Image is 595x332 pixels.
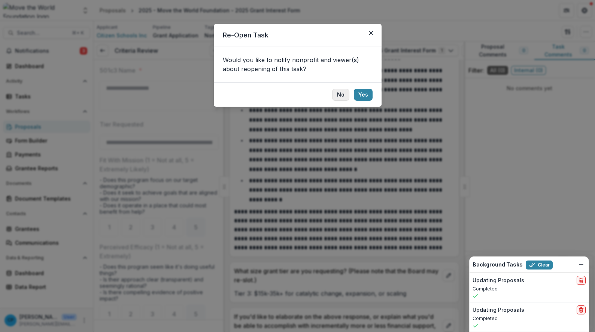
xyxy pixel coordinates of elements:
button: No [332,89,349,101]
p: Completed [473,315,586,322]
button: Yes [354,89,373,101]
button: delete [577,305,586,314]
h2: Background Tasks [473,262,523,268]
button: Dismiss [577,260,586,269]
button: Close [365,27,377,39]
p: Completed [473,286,586,292]
header: Re-Open Task [214,24,382,46]
p: Would you like to notify nonprofit and viewer(s) about reopening of this task? [223,55,373,73]
h2: Updating Proposals [473,277,524,284]
h2: Updating Proposals [473,307,524,313]
button: delete [577,276,586,285]
button: Clear [526,261,553,269]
